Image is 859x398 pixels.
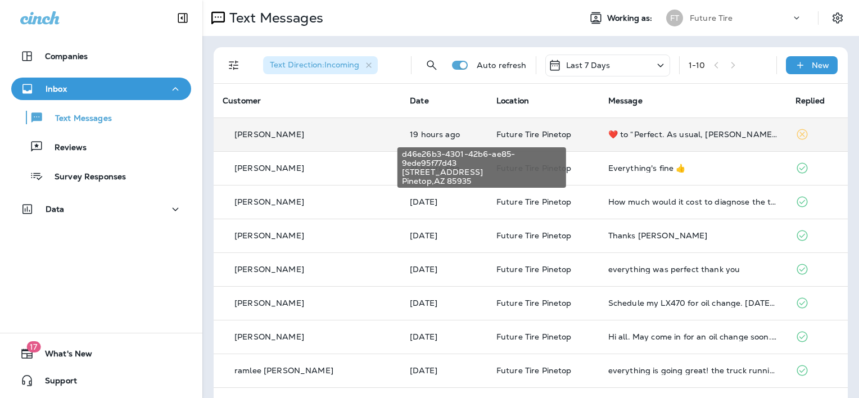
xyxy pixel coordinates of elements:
[477,61,527,70] p: Auto refresh
[496,365,572,376] span: Future Tire Pinetop
[410,231,478,240] p: Aug 6, 2025 04:01 PM
[812,61,829,70] p: New
[234,366,333,375] p: ramlee [PERSON_NAME]
[666,10,683,26] div: FT
[43,143,87,153] p: Reviews
[496,332,572,342] span: Future Tire Pinetop
[608,231,777,240] div: Thanks Rex
[45,52,88,61] p: Companies
[234,197,304,206] p: [PERSON_NAME]
[608,164,777,173] div: Everything's fine 👍
[402,150,562,168] span: d46e26b3-4301-42b6-ae85-9ede95f77d43
[263,56,378,74] div: Text Direction:Incoming
[689,61,706,70] div: 1 - 10
[410,298,478,307] p: Aug 5, 2025 08:02 AM
[795,96,825,106] span: Replied
[11,78,191,100] button: Inbox
[11,106,191,129] button: Text Messages
[566,61,611,70] p: Last 7 Days
[270,60,359,70] span: Text Direction : Incoming
[46,84,67,93] p: Inbox
[234,332,304,341] p: [PERSON_NAME]
[410,265,478,274] p: Aug 6, 2025 11:28 AM
[223,54,245,76] button: Filters
[421,54,443,76] button: Search Messages
[11,342,191,365] button: 17What's New
[26,341,40,352] span: 17
[496,129,572,139] span: Future Tire Pinetop
[496,264,572,274] span: Future Tire Pinetop
[496,230,572,241] span: Future Tire Pinetop
[608,332,777,341] div: Hi all. May come in for an oil change soon. Have a great day!
[34,376,77,390] span: Support
[234,231,304,240] p: [PERSON_NAME]
[608,96,643,106] span: Message
[402,168,562,177] span: [STREET_ADDRESS]
[11,164,191,188] button: Survey Responses
[234,130,304,139] p: [PERSON_NAME]
[44,114,112,124] p: Text Messages
[34,349,92,363] span: What's New
[11,135,191,159] button: Reviews
[496,298,572,308] span: Future Tire Pinetop
[46,205,65,214] p: Data
[410,96,429,106] span: Date
[410,332,478,341] p: Aug 2, 2025 09:04 AM
[608,366,777,375] div: everything is going great! the truck running as it should
[11,198,191,220] button: Data
[608,298,777,307] div: Schedule my LX470 for oil change. Tomorrow is good
[410,130,478,139] p: Aug 11, 2025 12:18 PM
[11,45,191,67] button: Companies
[234,265,304,274] p: [PERSON_NAME]
[828,8,848,28] button: Settings
[690,13,733,22] p: Future Tire
[608,265,777,274] div: everything was perfect thank you
[608,197,777,206] div: How much would it cost to diagnose the truck?
[410,197,478,206] p: Aug 8, 2025 02:55 PM
[608,130,777,139] div: ​❤️​ to “ Perfect. As usual, Rex is a step ahead of me. Thank you in advance for the biz. ”
[410,366,478,375] p: Aug 1, 2025 11:11 AM
[496,197,572,207] span: Future Tire Pinetop
[234,298,304,307] p: [PERSON_NAME]
[43,172,126,183] p: Survey Responses
[496,96,529,106] span: Location
[402,177,562,186] span: Pinetop , AZ 85935
[234,164,304,173] p: [PERSON_NAME]
[167,7,198,29] button: Collapse Sidebar
[223,96,261,106] span: Customer
[607,13,655,23] span: Working as:
[225,10,323,26] p: Text Messages
[11,369,191,392] button: Support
